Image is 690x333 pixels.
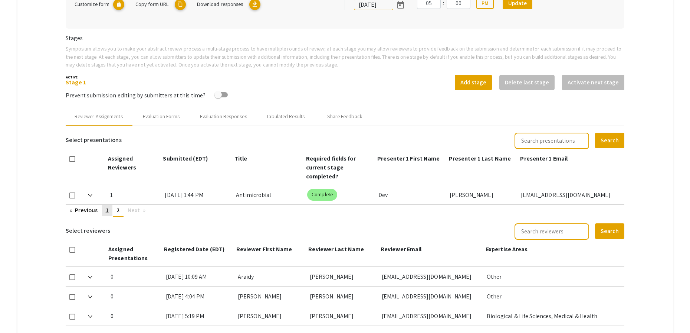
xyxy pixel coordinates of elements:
[310,267,376,286] div: [PERSON_NAME]
[455,75,492,90] button: Add stage
[499,75,555,90] button: Delete last stage
[306,155,356,180] span: Required fields for current stage completed?
[75,113,123,120] div: Reviewer Assignments
[308,245,364,253] span: Reviewer Last Name
[521,185,619,204] div: [EMAIL_ADDRESS][DOMAIN_NAME]
[377,155,440,162] span: Presenter 1 First Name
[108,245,148,262] span: Assigned Presentations
[111,267,160,286] div: 0
[6,300,32,327] iframe: Chat
[66,223,111,239] h6: Select reviewers
[200,113,247,120] div: Evaluation Responses
[486,245,528,253] span: Expertise Areas
[66,132,122,148] h6: Select presentations
[382,306,481,326] div: [EMAIL_ADDRESS][DOMAIN_NAME]
[116,206,120,214] span: 2
[165,185,230,204] div: [DATE] 1:44 PM
[595,133,624,148] button: Search
[381,245,421,253] span: Reviewer Email
[143,113,180,120] div: Evaluation Forms
[197,0,243,7] span: Download responses
[111,287,160,306] div: 0
[166,306,232,326] div: [DATE] 5:19 PM
[88,276,92,279] img: Expand arrow
[449,155,511,162] span: Presenter 1 Last Name
[595,223,624,239] button: Search
[166,267,232,286] div: [DATE] 10:09 AM
[66,35,625,42] h6: Stages
[382,267,481,286] div: [EMAIL_ADDRESS][DOMAIN_NAME]
[135,0,168,7] span: Copy form URL
[66,45,625,69] p: Symposium allows you to make your abstract review process a multi-stage process to have multiple ...
[236,185,301,204] div: Antimicrobial Resistance: Exploration of the YscF Protein Type 3 Needle-System using Artificial I...
[238,267,304,286] div: Araidy
[66,205,102,216] a: Previous page
[88,194,92,197] img: Expand arrow
[66,78,86,86] a: Stage 1
[238,287,304,306] div: [PERSON_NAME]
[88,295,92,298] img: Expand arrow
[236,245,292,253] span: Reviewer First Name
[515,133,589,149] input: Search presentations
[562,75,624,90] button: Activate next stage
[327,113,362,120] div: Share Feedback
[234,155,247,162] span: Title
[110,185,159,204] div: 1
[515,223,589,240] input: Search reviewers
[106,206,109,214] span: 1
[163,155,208,162] span: Submitted (EDT)
[520,155,568,162] span: Presenter 1 Email
[66,91,206,99] span: Prevent submission editing by submitters at this time?
[128,206,140,214] span: Next
[75,0,109,7] span: Customize form
[111,306,160,326] div: 0
[164,245,224,253] span: Registered Date (EDT)
[378,185,444,204] div: Dev
[238,306,304,326] div: [PERSON_NAME]
[307,189,337,201] mat-chip: Complete
[487,287,619,306] div: Other
[310,306,376,326] div: [PERSON_NAME]
[310,287,376,306] div: [PERSON_NAME]
[266,113,305,120] div: Tabulated Results
[450,185,515,204] div: [PERSON_NAME]
[66,205,625,217] ul: Pagination
[382,287,481,306] div: [EMAIL_ADDRESS][DOMAIN_NAME]
[88,315,92,318] img: Expand arrow
[487,267,619,286] div: Other
[487,306,619,326] div: Biological & Life Sciences, Medical & Health Sciences, Other
[166,287,232,306] div: [DATE] 4:04 PM
[108,155,136,171] span: Assigned Reviewers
